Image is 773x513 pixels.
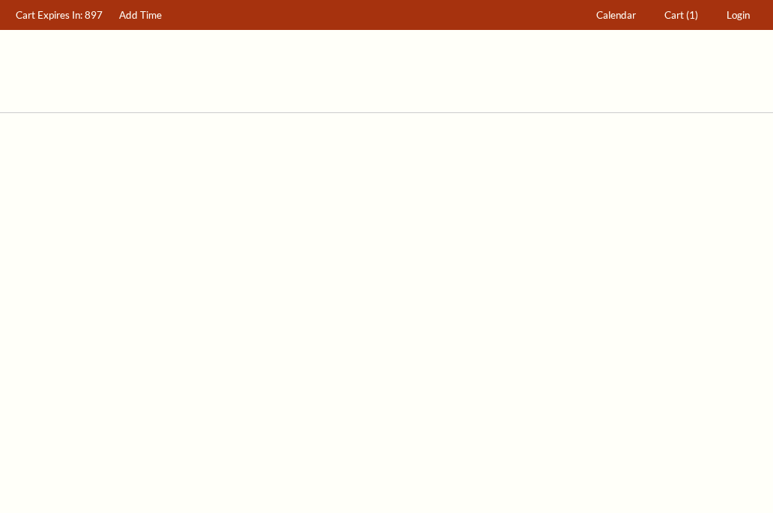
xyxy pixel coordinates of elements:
span: Cart Expires In: [16,9,82,21]
span: (1) [686,9,698,21]
a: Cart (1) [658,1,706,30]
span: 897 [85,9,103,21]
a: Add Time [112,1,169,30]
a: Login [720,1,757,30]
span: Login [727,9,750,21]
span: Calendar [596,9,636,21]
a: Calendar [589,1,643,30]
span: Cart [664,9,684,21]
